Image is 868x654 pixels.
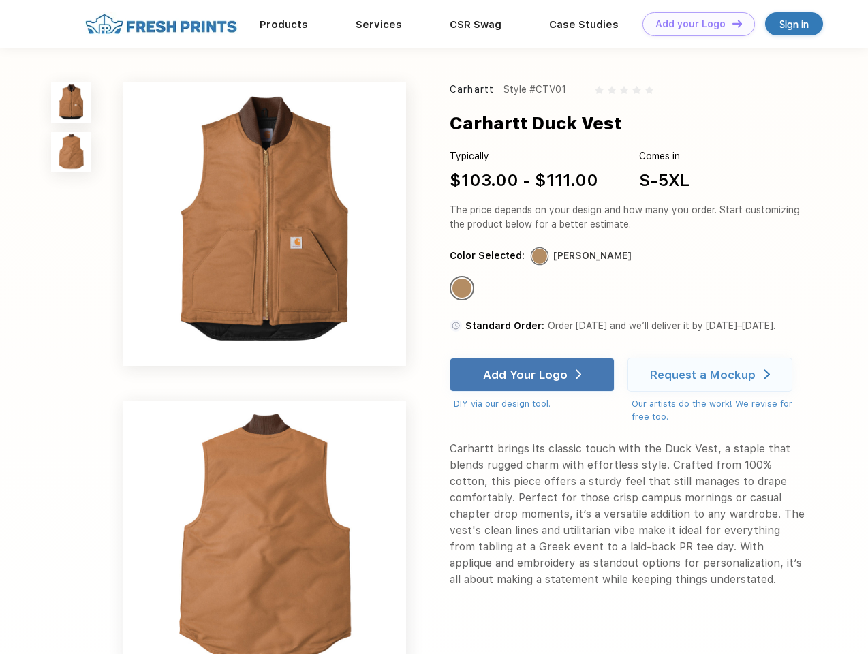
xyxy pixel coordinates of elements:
div: Carhartt [450,82,494,97]
img: standard order [450,320,462,332]
div: Our artists do the work! We revise for free too. [632,397,805,424]
img: gray_star.svg [632,86,640,94]
div: Add Your Logo [483,368,568,381]
div: Carhartt Brown [452,279,471,298]
span: Standard Order: [465,320,544,331]
img: DT [732,20,742,27]
div: Sign in [779,16,809,32]
div: DIY via our design tool. [454,397,615,411]
img: func=resize&h=100 [51,132,91,172]
a: Sign in [765,12,823,35]
div: Carhartt brings its classic touch with the Duck Vest, a staple that blends rugged charm with effo... [450,441,805,588]
div: The price depends on your design and how many you order. Start customizing the product below for ... [450,203,805,232]
img: white arrow [764,369,770,379]
img: gray_star.svg [620,86,628,94]
div: Comes in [639,149,689,163]
div: Style #CTV01 [503,82,566,97]
div: Typically [450,149,598,163]
div: Color Selected: [450,249,525,263]
img: gray_star.svg [645,86,653,94]
div: Add your Logo [655,18,726,30]
a: Products [260,18,308,31]
span: Order [DATE] and we’ll deliver it by [DATE]–[DATE]. [548,320,775,331]
img: white arrow [576,369,582,379]
div: [PERSON_NAME] [553,249,632,263]
div: $103.00 - $111.00 [450,168,598,193]
img: gray_star.svg [595,86,603,94]
img: fo%20logo%202.webp [81,12,241,36]
div: Carhartt Duck Vest [450,110,621,136]
img: gray_star.svg [608,86,616,94]
img: func=resize&h=640 [123,82,406,366]
img: func=resize&h=100 [51,82,91,123]
div: Request a Mockup [650,368,756,381]
div: S-5XL [639,168,689,193]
